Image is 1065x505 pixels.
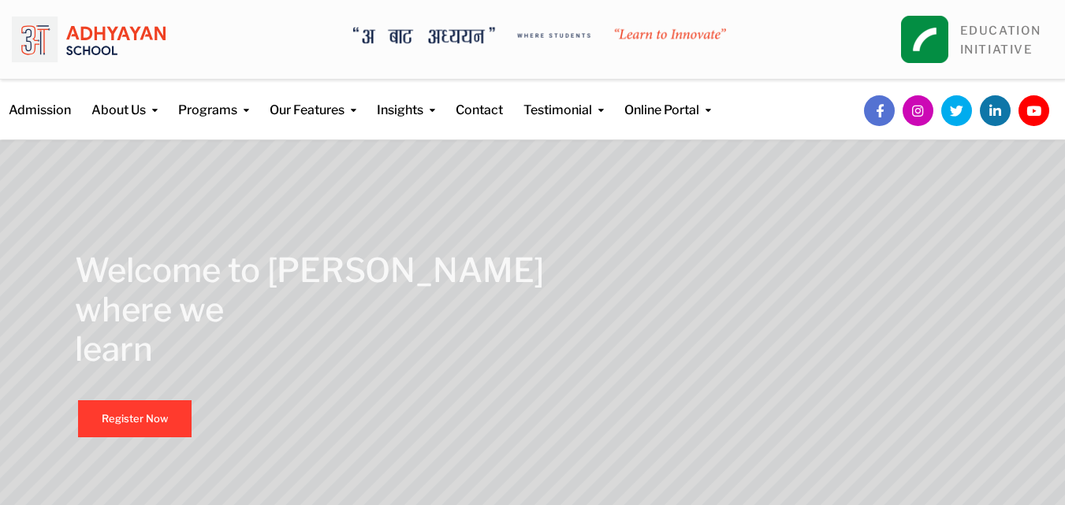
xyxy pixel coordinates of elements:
[456,80,503,120] a: Contact
[12,12,166,67] img: logo
[624,80,711,120] a: Online Portal
[901,16,948,63] img: square_leapfrog
[178,80,249,120] a: Programs
[9,80,71,120] a: Admission
[91,80,158,120] a: About Us
[377,80,435,120] a: Insights
[75,251,544,369] rs-layer: Welcome to [PERSON_NAME] where we learn
[523,80,604,120] a: Testimonial
[270,80,356,120] a: Our Features
[960,24,1041,57] a: EDUCATIONINITIATIVE
[353,27,726,44] img: A Bata Adhyayan where students learn to Innovate
[78,400,192,437] a: Register Now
